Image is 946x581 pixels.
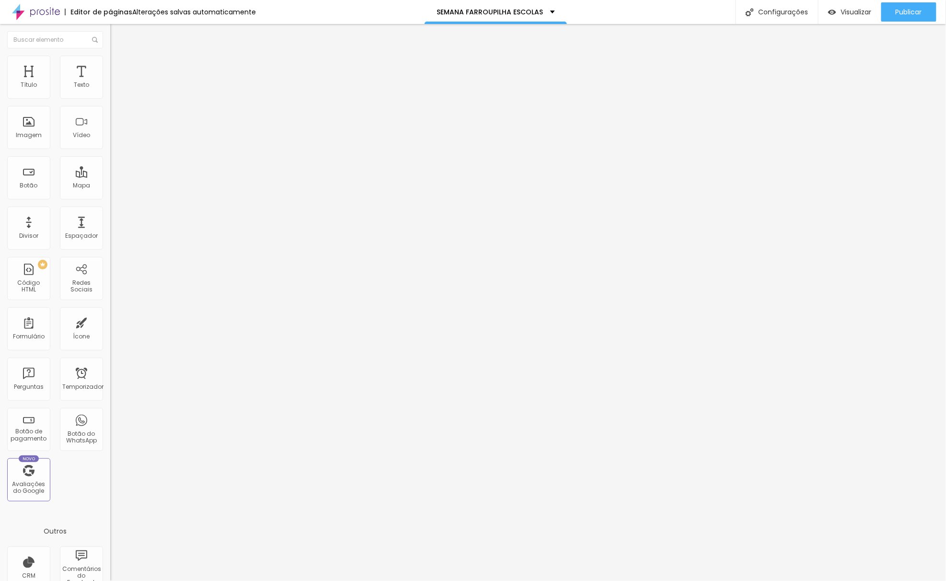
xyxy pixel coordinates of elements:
font: Divisor [19,232,38,240]
font: Editor de páginas [70,7,132,17]
font: Visualizar [841,7,872,17]
font: Alterações salvas automaticamente [132,7,256,17]
button: Publicar [881,2,936,22]
font: Ícone [73,332,90,340]
font: Botão [20,181,38,189]
font: Espaçador [65,232,98,240]
font: Perguntas [14,383,44,391]
font: Avaliações do Google [12,480,46,495]
font: Temporizador [62,383,104,391]
button: Visualizar [819,2,881,22]
font: Redes Sociais [70,279,92,293]
font: Imagem [16,131,42,139]
font: Publicar [896,7,922,17]
font: Novo [23,456,35,462]
font: CRM [22,571,35,580]
img: Ícone [746,8,754,16]
iframe: Editor [110,24,946,581]
font: SEMANA FARROUPILHA ESCOLAS [437,7,543,17]
font: Outros [44,526,67,536]
input: Buscar elemento [7,31,103,48]
img: Ícone [92,37,98,43]
font: Formulário [13,332,45,340]
font: Botão de pagamento [11,427,47,442]
img: view-1.svg [828,8,836,16]
font: Mapa [73,181,90,189]
font: Configurações [759,7,808,17]
font: Código HTML [18,279,40,293]
font: Título [21,81,37,89]
font: Texto [74,81,89,89]
font: Vídeo [73,131,90,139]
font: Botão do WhatsApp [66,430,97,444]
